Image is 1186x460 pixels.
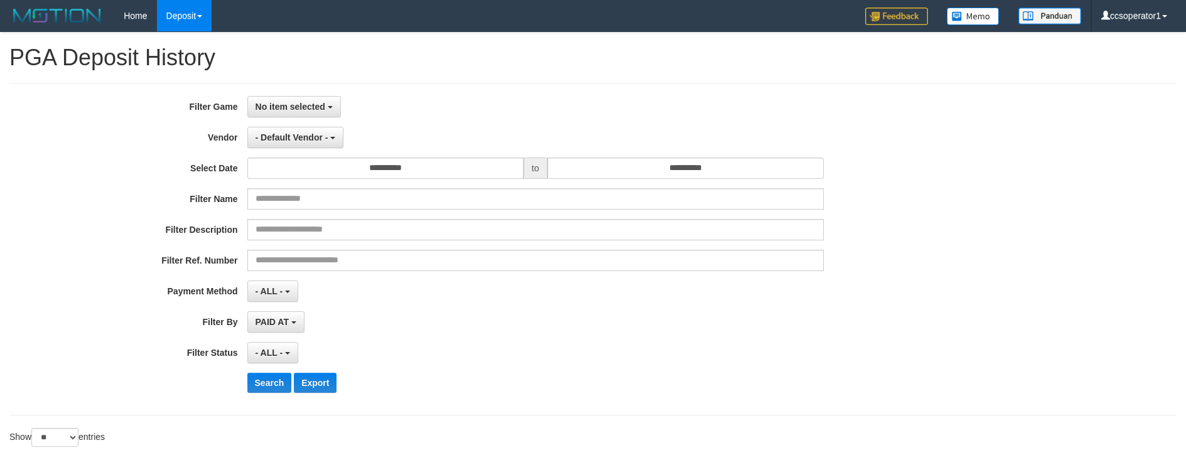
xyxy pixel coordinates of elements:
[247,311,305,333] button: PAID AT
[256,317,289,327] span: PAID AT
[947,8,1000,25] img: Button%20Memo.svg
[865,8,928,25] img: Feedback.jpg
[1018,8,1081,24] img: panduan.png
[247,96,341,117] button: No item selected
[9,45,1177,70] h1: PGA Deposit History
[256,348,283,358] span: - ALL -
[256,102,325,112] span: No item selected
[294,373,337,393] button: Export
[9,428,105,447] label: Show entries
[247,373,292,393] button: Search
[247,281,298,302] button: - ALL -
[256,132,328,142] span: - Default Vendor -
[247,127,344,148] button: - Default Vendor -
[247,342,298,363] button: - ALL -
[9,6,105,25] img: MOTION_logo.png
[524,158,547,179] span: to
[31,428,78,447] select: Showentries
[256,286,283,296] span: - ALL -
